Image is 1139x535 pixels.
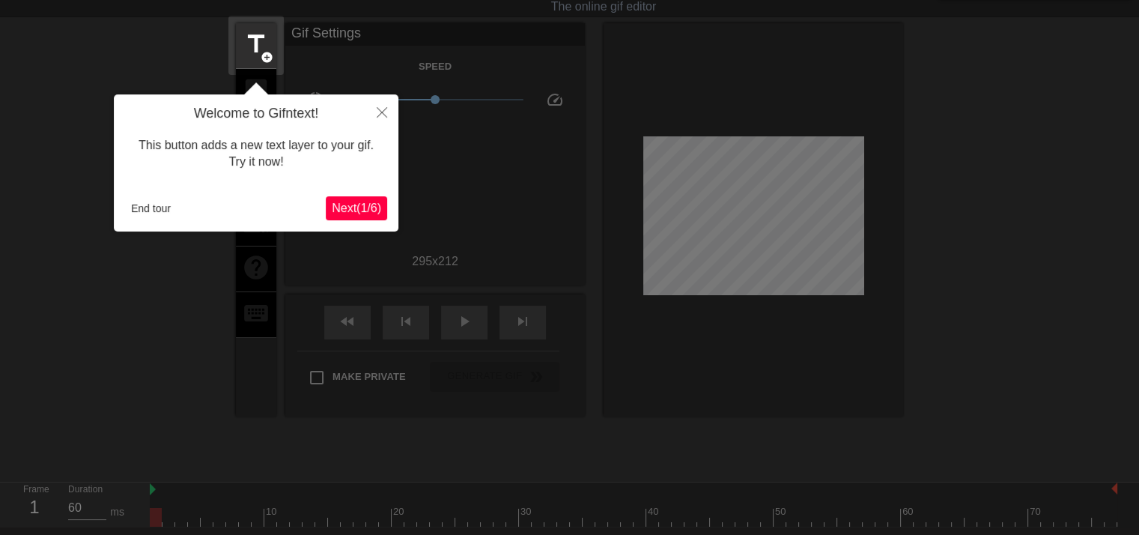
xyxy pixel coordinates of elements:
[332,202,381,214] span: Next ( 1 / 6 )
[326,196,387,220] button: Next
[125,197,177,220] button: End tour
[365,94,398,129] button: Close
[125,122,387,186] div: This button adds a new text layer to your gif. Try it now!
[125,106,387,122] h4: Welcome to Gifntext!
